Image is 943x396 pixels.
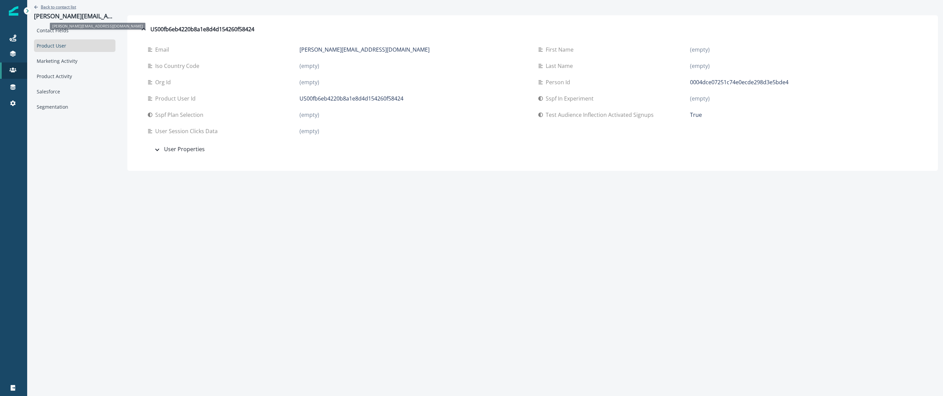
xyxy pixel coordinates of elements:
[546,62,576,70] p: Last name
[155,78,174,86] p: Org id
[34,24,115,37] div: Contact Fields
[153,145,205,154] div: User Properties
[546,78,573,86] p: Person id
[155,111,206,119] p: Sspf plan selection
[300,62,319,70] p: (empty)
[155,46,172,54] p: Email
[148,142,918,157] button: User Properties
[155,127,220,135] p: User session clicks data
[690,78,788,86] p: 0004dce07251c74e0ecde298d3e5bde4
[34,85,115,98] div: Salesforce
[34,39,115,52] div: Product User
[300,46,430,54] p: [PERSON_NAME][EMAIL_ADDRESS][DOMAIN_NAME]
[690,62,710,70] p: (empty)
[9,6,18,16] img: Inflection
[134,36,931,164] div: US00fb6eb4220b8a1e8d4d154260f58424
[546,111,656,119] p: Test audience inflection activated signups
[546,94,596,103] p: Sspf in experiment
[34,70,115,83] div: Product Activity
[134,22,931,36] button: US00fb6eb4220b8a1e8d4d154260f58424
[690,111,702,119] p: True
[155,62,202,70] p: Iso country code
[34,13,115,20] p: [PERSON_NAME][EMAIL_ADDRESS][DOMAIN_NAME]
[300,94,403,103] p: US00fb6eb4220b8a1e8d4d154260f58424
[690,46,710,54] p: (empty)
[300,111,319,119] p: (empty)
[546,46,576,54] p: First name
[140,25,254,33] div: US00fb6eb4220b8a1e8d4d154260f58424
[34,55,115,67] div: Marketing Activity
[41,4,76,10] p: Back to contact list
[300,127,319,135] p: (empty)
[155,94,198,103] p: Product user id
[690,94,710,103] p: (empty)
[34,4,76,10] button: Go back
[34,101,115,113] div: Segmentation
[300,78,319,86] p: (empty)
